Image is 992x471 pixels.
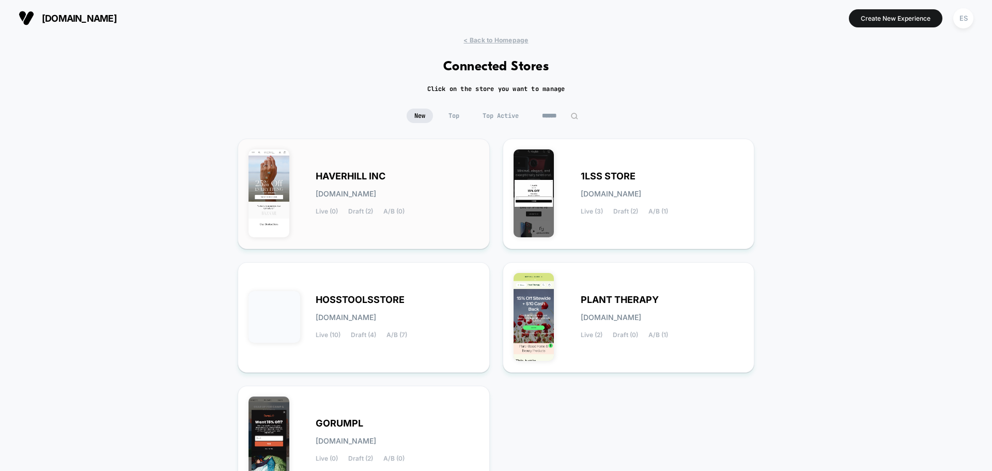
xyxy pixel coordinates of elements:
[463,36,528,44] span: < Back to Homepage
[316,437,376,445] span: [DOMAIN_NAME]
[383,455,405,462] span: A/B (0)
[383,208,405,215] span: A/B (0)
[42,13,117,24] span: [DOMAIN_NAME]
[953,8,973,28] div: ES
[316,331,340,339] span: Live (10)
[316,173,385,180] span: HAVERHILL INC
[514,273,554,361] img: PLANT_THERAPY
[441,109,467,123] span: Top
[581,296,659,303] span: PLANT THERAPY
[581,331,602,339] span: Live (2)
[581,190,641,197] span: [DOMAIN_NAME]
[386,331,407,339] span: A/B (7)
[581,314,641,321] span: [DOMAIN_NAME]
[348,208,373,215] span: Draft (2)
[613,208,638,215] span: Draft (2)
[249,149,289,237] img: HAVERHILL_INC
[316,455,338,462] span: Live (0)
[443,59,549,74] h1: Connected Stores
[849,9,942,27] button: Create New Experience
[316,296,405,303] span: HOSSTOOLSSTORE
[316,208,338,215] span: Live (0)
[950,8,977,29] button: ES
[316,314,376,321] span: [DOMAIN_NAME]
[570,112,578,120] img: edit
[316,420,363,427] span: GORUMPL
[19,10,34,26] img: Visually logo
[249,291,300,343] img: HOSSTOOLSSTORE
[581,208,603,215] span: Live (3)
[316,190,376,197] span: [DOMAIN_NAME]
[648,208,668,215] span: A/B (1)
[613,331,638,339] span: Draft (0)
[16,10,120,26] button: [DOMAIN_NAME]
[348,455,373,462] span: Draft (2)
[581,173,636,180] span: 1LSS STORE
[514,149,554,237] img: 1LSS_STORE
[475,109,526,123] span: Top Active
[407,109,433,123] span: New
[648,331,668,339] span: A/B (1)
[351,331,376,339] span: Draft (4)
[427,85,565,93] h2: Click on the store you want to manage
